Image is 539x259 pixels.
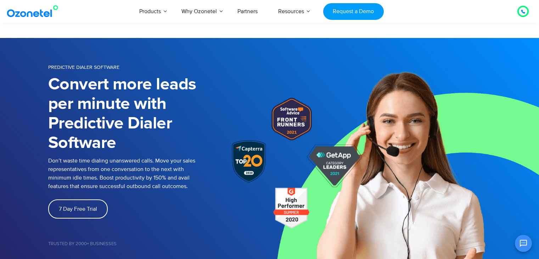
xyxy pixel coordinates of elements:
h1: Convert more leads per minute with Predictive Dialer Software [48,75,203,153]
button: Open chat [515,235,532,252]
a: 7 Day Free Trial [48,199,108,219]
p: Don’t waste time dialing unanswered calls. Move your sales representatives from one conversation ... [48,156,208,191]
h5: Trusted by 2000+ Businesses [48,242,270,246]
span: 7 Day Free Trial [59,206,97,212]
span: PREDICTIVE DIALER SOFTWARE [48,64,119,70]
a: Request a Demo [323,3,384,20]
